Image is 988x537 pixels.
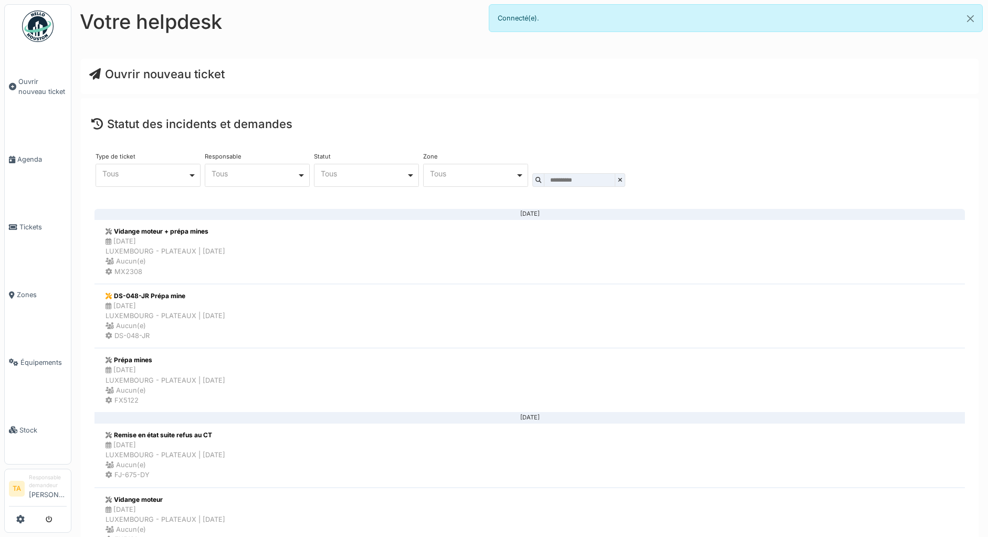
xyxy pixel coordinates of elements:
[20,357,67,367] span: Équipements
[17,154,67,164] span: Agenda
[106,495,225,504] div: Vidange moteur
[106,236,225,267] div: [DATE] LUXEMBOURG - PLATEAUX | [DATE] Aucun(e)
[106,470,225,480] div: FJ-675-DY
[106,291,225,301] div: DS-048-JR Prépa mine
[106,331,225,341] div: DS-048-JR
[106,430,225,440] div: Remise en état suite refus au CT
[17,290,67,300] span: Zones
[103,417,957,418] div: [DATE]
[5,396,71,464] a: Stock
[96,154,135,160] label: Type de ticket
[5,48,71,125] a: Ouvrir nouveau ticket
[106,365,225,395] div: [DATE] LUXEMBOURG - PLATEAUX | [DATE] Aucun(e)
[959,5,982,33] button: Close
[106,395,225,405] div: FX5122
[91,117,968,131] h4: Statut des incidents et demandes
[94,219,965,284] a: Vidange moteur + prépa mines [DATE]LUXEMBOURG - PLATEAUX | [DATE] Aucun(e) MX2308
[19,425,67,435] span: Stock
[106,301,225,331] div: [DATE] LUXEMBOURG - PLATEAUX | [DATE] Aucun(e)
[106,504,225,535] div: [DATE] LUXEMBOURG - PLATEAUX | [DATE] Aucun(e)
[94,348,965,413] a: Prépa mines [DATE]LUXEMBOURG - PLATEAUX | [DATE] Aucun(e) FX5122
[106,355,225,365] div: Prépa mines
[103,214,957,215] div: [DATE]
[5,193,71,261] a: Tickets
[212,171,297,176] div: Tous
[102,171,188,176] div: Tous
[489,4,983,32] div: Connecté(e).
[423,154,438,160] label: Zone
[18,77,67,97] span: Ouvrir nouveau ticket
[106,267,225,277] div: MX2308
[5,125,71,193] a: Agenda
[89,67,225,81] a: Ouvrir nouveau ticket
[205,154,241,160] label: Responsable
[94,423,965,488] a: Remise en état suite refus au CT [DATE]LUXEMBOURG - PLATEAUX | [DATE] Aucun(e) FJ-675-DY
[19,222,67,232] span: Tickets
[94,284,965,349] a: DS-048-JR Prépa mine [DATE]LUXEMBOURG - PLATEAUX | [DATE] Aucun(e) DS-048-JR
[5,329,71,396] a: Équipements
[29,473,67,504] li: [PERSON_NAME]
[29,473,67,490] div: Responsable demandeur
[9,473,67,507] a: TA Responsable demandeur[PERSON_NAME]
[9,481,25,497] li: TA
[5,261,71,329] a: Zones
[314,154,331,160] label: Statut
[106,227,225,236] div: Vidange moteur + prépa mines
[321,171,406,176] div: Tous
[430,171,516,176] div: Tous
[106,440,225,470] div: [DATE] LUXEMBOURG - PLATEAUX | [DATE] Aucun(e)
[22,10,54,42] img: Badge_color-CXgf-gQk.svg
